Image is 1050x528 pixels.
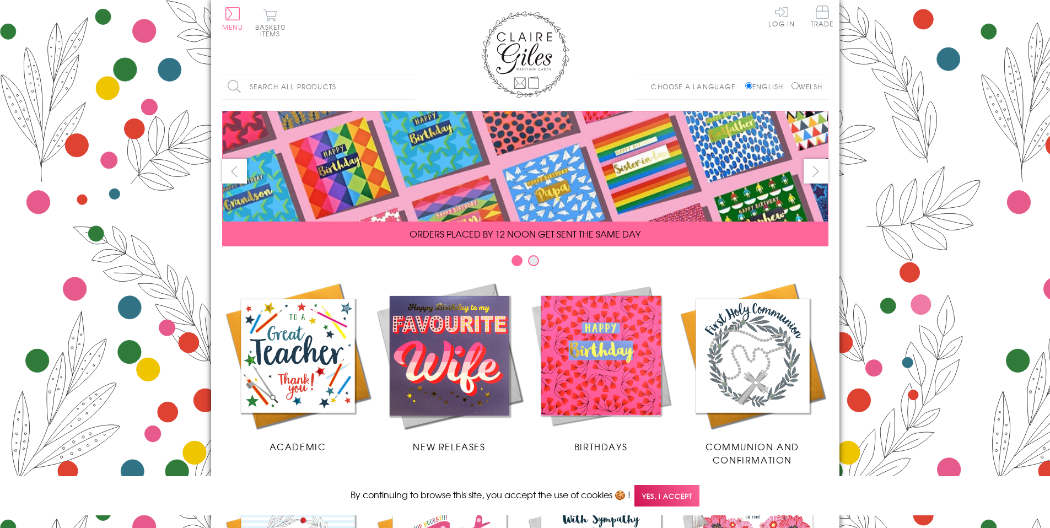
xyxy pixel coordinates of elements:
[222,255,828,272] div: Carousel Pagination
[651,82,743,91] p: Choose a language:
[270,440,326,453] span: Academic
[222,22,244,32] span: Menu
[811,6,834,29] a: Trade
[413,440,485,453] span: New Releases
[222,280,374,453] a: Academic
[706,440,799,466] span: Communion and Confirmation
[528,255,539,266] button: Carousel Page 2
[634,485,699,507] span: Yes, I accept
[222,74,415,99] input: Search all products
[574,440,627,453] span: Birthdays
[811,6,834,27] span: Trade
[791,82,823,91] label: Welsh
[260,22,286,39] span: 0 items
[768,6,795,27] a: Log In
[222,159,247,184] button: prev
[804,159,828,184] button: next
[745,82,752,89] input: English
[481,11,569,98] img: Claire Giles Greetings Cards
[511,255,523,266] button: Carousel Page 1 (Current Slide)
[404,74,415,99] input: Search
[255,9,286,37] button: Basket0 items
[745,82,789,91] label: English
[525,280,677,453] a: Birthdays
[677,280,828,466] a: Communion and Confirmation
[410,227,640,240] span: ORDERS PLACED BY 12 NOON GET SENT THE SAME DAY
[791,82,799,89] input: Welsh
[374,280,525,453] a: New Releases
[222,7,244,30] button: Menu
